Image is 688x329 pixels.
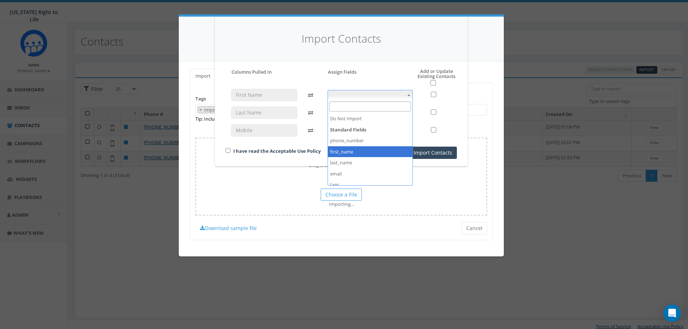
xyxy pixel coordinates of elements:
[328,124,413,135] strong: Standard Fields
[328,135,413,146] li: phone_number
[328,124,413,190] li: Standard Fields
[430,80,436,86] input: Select All
[226,31,457,47] h4: Import Contacts
[233,148,321,154] a: I have read the Acceptable Use Policy
[663,304,681,322] div: Open Intercom Messenger
[231,107,297,119] input: Last Name
[328,69,356,75] h5: Assign Fields
[328,168,413,179] li: email
[329,101,411,112] input: Search
[232,69,272,75] h5: Columns Pulled In
[328,157,413,168] li: last_name
[231,89,297,101] input: First Name
[328,146,413,157] li: first_name
[328,113,413,124] li: Do Not Import
[231,124,297,137] input: Mobile
[328,179,413,190] li: tags
[409,147,457,159] button: Import Contacts
[401,69,457,86] h5: Add or Update Existing Contacts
